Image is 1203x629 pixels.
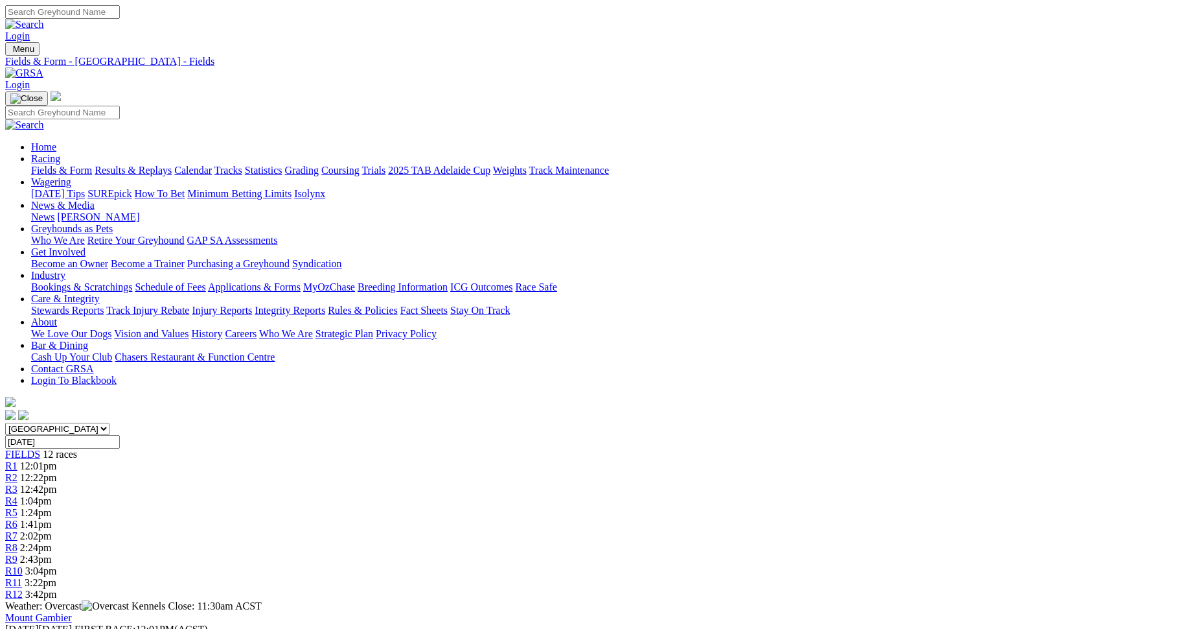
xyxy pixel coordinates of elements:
button: Toggle navigation [5,91,48,106]
a: We Love Our Dogs [31,328,111,339]
a: Contact GRSA [31,363,93,374]
span: 3:42pm [25,589,57,600]
a: Login [5,79,30,90]
img: Search [5,19,44,30]
a: Chasers Restaurant & Function Centre [115,351,275,362]
span: 12:42pm [20,484,57,495]
div: News & Media [31,211,1198,223]
a: Racing [31,153,60,164]
a: Fields & Form - [GEOGRAPHIC_DATA] - Fields [5,56,1198,67]
a: 2025 TAB Adelaide Cup [388,165,490,176]
a: Who We Are [31,235,85,246]
a: Retire Your Greyhound [87,235,185,246]
div: Greyhounds as Pets [31,235,1198,246]
a: Tracks [214,165,242,176]
a: R2 [5,472,17,483]
input: Search [5,5,120,19]
img: facebook.svg [5,410,16,420]
a: Fact Sheets [400,305,448,316]
a: Track Injury Rebate [106,305,189,316]
a: R9 [5,554,17,565]
img: Close [10,93,43,104]
input: Select date [5,435,120,449]
a: Login To Blackbook [31,375,117,386]
a: MyOzChase [303,281,355,292]
div: About [31,328,1198,340]
a: Industry [31,270,65,281]
a: News [31,211,54,222]
img: logo-grsa-white.png [51,91,61,101]
a: Get Involved [31,246,86,257]
a: Bookings & Scratchings [31,281,132,292]
a: Trials [361,165,385,176]
a: Careers [225,328,257,339]
a: About [31,316,57,327]
a: ICG Outcomes [450,281,512,292]
div: Get Involved [31,258,1198,270]
span: 12:01pm [20,460,57,471]
a: R6 [5,519,17,530]
a: Privacy Policy [376,328,437,339]
div: Bar & Dining [31,351,1198,363]
a: SUREpick [87,188,132,199]
a: R7 [5,530,17,541]
a: Race Safe [515,281,556,292]
span: 3:04pm [25,565,57,576]
a: [PERSON_NAME] [57,211,139,222]
a: [DATE] Tips [31,188,85,199]
a: Who We Are [259,328,313,339]
span: 3:22pm [25,577,56,588]
span: 1:41pm [20,519,52,530]
a: Breeding Information [358,281,448,292]
a: Vision and Values [114,328,189,339]
a: Cash Up Your Club [31,351,112,362]
a: Become an Owner [31,258,108,269]
a: R4 [5,495,17,506]
button: Toggle navigation [5,42,40,56]
input: Search [5,106,120,119]
a: Applications & Forms [208,281,301,292]
img: Overcast [82,600,129,612]
a: Injury Reports [192,305,252,316]
a: R10 [5,565,23,576]
a: Login [5,30,30,42]
a: R12 [5,589,23,600]
a: Stewards Reports [31,305,104,316]
a: Integrity Reports [255,305,325,316]
a: Rules & Policies [328,305,398,316]
span: 2:24pm [20,542,52,553]
a: R1 [5,460,17,471]
img: Search [5,119,44,131]
a: Syndication [292,258,341,269]
a: R3 [5,484,17,495]
a: Fields & Form [31,165,92,176]
a: R11 [5,577,22,588]
a: Stay On Track [450,305,510,316]
a: History [191,328,222,339]
a: Results & Replays [95,165,172,176]
a: R8 [5,542,17,553]
div: Industry [31,281,1198,293]
a: FIELDS [5,449,40,460]
a: Track Maintenance [529,165,609,176]
a: Home [31,141,56,152]
a: Greyhounds as Pets [31,223,113,234]
span: Kennels Close: 11:30am ACST [132,600,262,611]
img: logo-grsa-white.png [5,397,16,407]
div: Racing [31,165,1198,176]
span: 2:02pm [20,530,52,541]
span: 1:04pm [20,495,52,506]
a: Bar & Dining [31,340,88,351]
span: 12:22pm [20,472,57,483]
a: Care & Integrity [31,293,100,304]
span: 1:24pm [20,507,52,518]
